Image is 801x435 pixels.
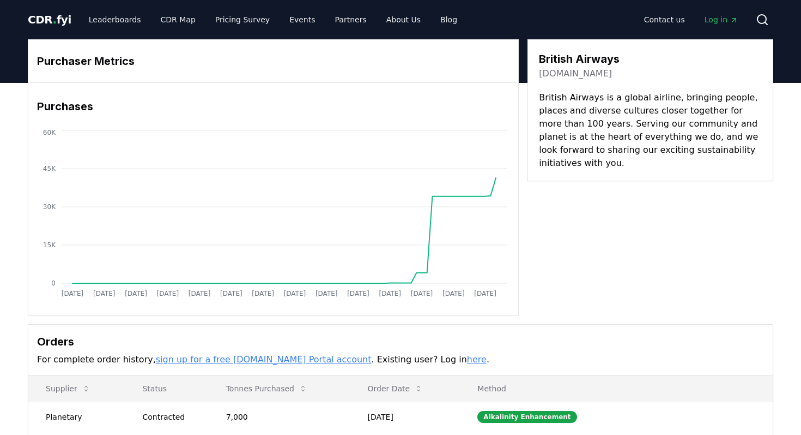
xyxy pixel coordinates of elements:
[326,10,375,29] a: Partners
[539,51,620,67] h3: British Airways
[539,67,612,80] a: [DOMAIN_NAME]
[157,290,179,297] tspan: [DATE]
[51,279,56,287] tspan: 0
[43,165,56,172] tspan: 45K
[142,412,199,422] div: Contracted
[539,91,762,170] p: British Airways is a global airline, bringing people, places and diverse cultures closer together...
[43,241,56,249] tspan: 15K
[133,383,199,394] p: Status
[469,383,764,394] p: Method
[207,10,278,29] a: Pricing Survey
[432,10,466,29] a: Blog
[28,12,71,27] a: CDR.fyi
[477,411,577,423] div: Alkalinity Enhancement
[43,129,56,136] tspan: 60K
[220,290,242,297] tspan: [DATE]
[284,290,306,297] tspan: [DATE]
[37,378,99,400] button: Supplier
[37,98,509,115] h3: Purchases
[378,10,429,29] a: About Us
[62,290,84,297] tspan: [DATE]
[152,10,204,29] a: CDR Map
[28,13,71,26] span: CDR fyi
[315,290,338,297] tspan: [DATE]
[80,10,466,29] nav: Main
[379,290,401,297] tspan: [DATE]
[347,290,369,297] tspan: [DATE]
[281,10,324,29] a: Events
[705,14,738,25] span: Log in
[43,203,56,211] tspan: 30K
[37,53,509,69] h3: Purchaser Metrics
[93,290,116,297] tspan: [DATE]
[209,402,350,432] td: 7,000
[635,10,747,29] nav: Main
[189,290,211,297] tspan: [DATE]
[252,290,274,297] tspan: [DATE]
[442,290,465,297] tspan: [DATE]
[28,402,125,432] td: Planetary
[37,353,764,366] p: For complete order history, . Existing user? Log in .
[635,10,694,29] a: Contact us
[467,354,487,365] a: here
[696,10,747,29] a: Log in
[359,378,432,400] button: Order Date
[53,13,57,26] span: .
[156,354,372,365] a: sign up for a free [DOMAIN_NAME] Portal account
[411,290,433,297] tspan: [DATE]
[80,10,150,29] a: Leaderboards
[474,290,496,297] tspan: [DATE]
[125,290,147,297] tspan: [DATE]
[350,402,460,432] td: [DATE]
[217,378,316,400] button: Tonnes Purchased
[37,333,764,350] h3: Orders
